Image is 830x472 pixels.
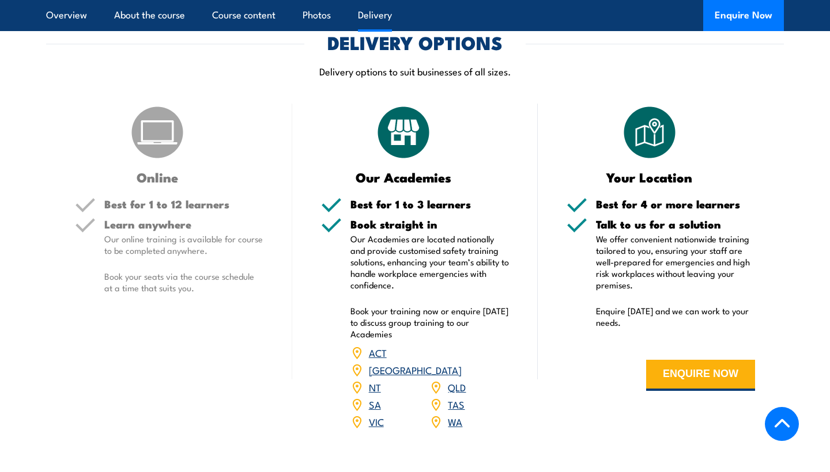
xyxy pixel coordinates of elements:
h2: DELIVERY OPTIONS [327,34,503,50]
a: [GEOGRAPHIC_DATA] [369,363,462,376]
h5: Talk to us for a solution [596,219,755,230]
p: Enquire [DATE] and we can work to your needs. [596,305,755,328]
p: Our online training is available for course to be completed anywhere. [104,233,263,256]
h5: Best for 1 to 3 learners [350,199,510,210]
p: Book your training now or enquire [DATE] to discuss group training to our Academies [350,305,510,340]
h5: Learn anywhere [104,219,263,230]
a: NT [369,380,381,394]
a: SA [369,397,381,411]
p: Delivery options to suit businesses of all sizes. [46,64,784,78]
p: Book your seats via the course schedule at a time that suits you. [104,271,263,294]
button: ENQUIRE NOW [646,360,755,391]
p: Our Academies are located nationally and provide customised safety training solutions, enhancing ... [350,233,510,291]
a: ACT [369,345,387,359]
a: QLD [448,380,466,394]
h5: Book straight in [350,219,510,230]
h5: Best for 4 or more learners [596,199,755,210]
a: WA [448,414,462,428]
h3: Online [75,170,240,184]
p: We offer convenient nationwide training tailored to you, ensuring your staff are well-prepared fo... [596,233,755,291]
h3: Your Location [567,170,732,184]
a: TAS [448,397,465,411]
a: VIC [369,414,384,428]
h3: Our Academies [321,170,486,184]
h5: Best for 1 to 12 learners [104,199,263,210]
